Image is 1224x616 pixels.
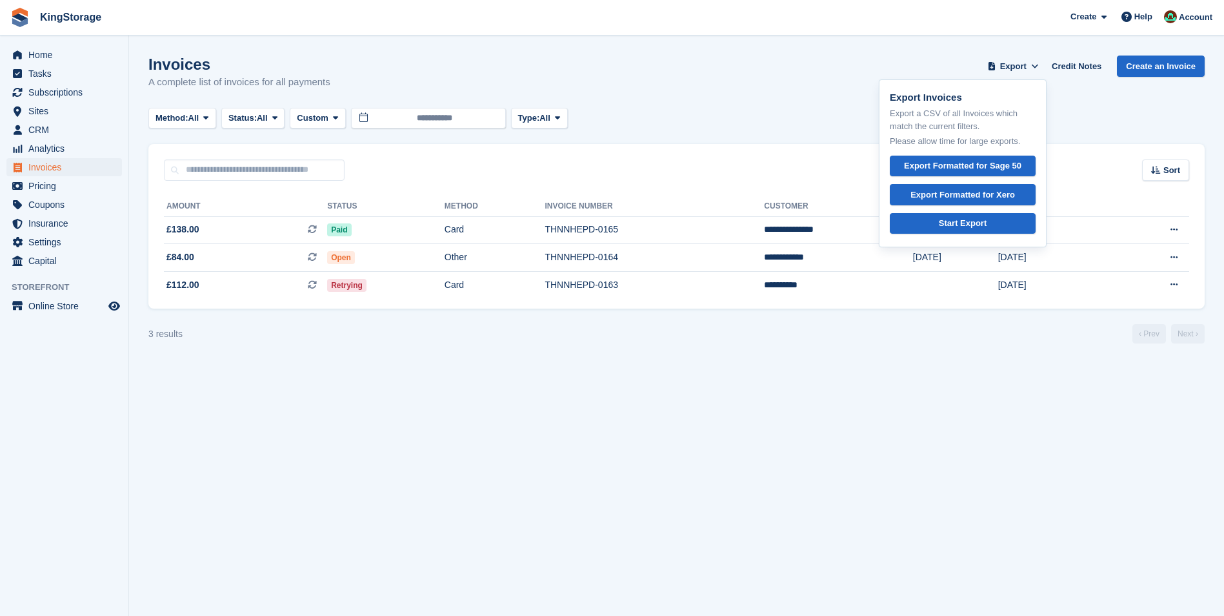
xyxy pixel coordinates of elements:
a: Next [1171,324,1205,344]
a: menu [6,158,122,176]
th: Amount [164,196,327,217]
span: All [188,112,199,125]
p: A complete list of invoices for all payments [148,75,330,90]
h1: Invoices [148,56,330,73]
th: Invoice Number [545,196,764,217]
td: Other [445,244,545,272]
span: £138.00 [166,223,199,236]
span: Create [1070,10,1096,23]
span: Analytics [28,139,106,158]
span: Tasks [28,65,106,83]
th: Customer [764,196,912,217]
a: menu [6,252,122,270]
a: menu [6,177,122,195]
span: Type: [518,112,540,125]
a: menu [6,196,122,214]
span: CRM [28,121,106,139]
a: menu [6,65,122,83]
p: Export Invoices [890,90,1036,105]
span: Account [1179,11,1212,24]
span: Subscriptions [28,83,106,101]
span: Capital [28,252,106,270]
td: Card [445,271,545,298]
a: Create an Invoice [1117,56,1205,77]
td: THNNHEPD-0164 [545,244,764,272]
button: Status: All [221,108,285,129]
span: £84.00 [166,251,194,264]
p: Export a CSV of all Invoices which match the current filters. [890,107,1036,132]
a: Export Formatted for Sage 50 [890,156,1036,177]
img: stora-icon-8386f47178a22dfd0bd8f6a31ec36ba5ce8667c1dd55bd0f319d3a0aa187defe.svg [10,8,30,27]
a: menu [6,214,122,232]
span: All [257,112,268,125]
a: Export Formatted for Xero [890,184,1036,205]
span: Paid [327,223,351,236]
a: menu [6,102,122,120]
span: All [539,112,550,125]
a: Start Export [890,213,1036,234]
button: Export [985,56,1041,77]
a: Credit Notes [1047,56,1107,77]
span: Coupons [28,196,106,214]
td: THNNHEPD-0165 [545,216,764,244]
span: Sites [28,102,106,120]
span: £112.00 [166,278,199,292]
td: [DATE] [998,271,1109,298]
th: Created [998,196,1109,217]
span: Settings [28,233,106,251]
a: menu [6,139,122,158]
span: Open [327,251,355,264]
td: [DATE] [998,216,1109,244]
img: John King [1164,10,1177,23]
span: Sort [1163,164,1180,177]
span: Pricing [28,177,106,195]
td: [DATE] [998,244,1109,272]
td: THNNHEPD-0163 [545,271,764,298]
span: Invoices [28,158,106,176]
span: Insurance [28,214,106,232]
div: Export Formatted for Sage 50 [904,159,1021,172]
span: Status: [228,112,257,125]
div: Export Formatted for Xero [910,189,1015,201]
button: Type: All [511,108,568,129]
a: menu [6,121,122,139]
a: Previous [1132,324,1166,344]
a: Preview store [106,298,122,314]
span: Method: [156,112,188,125]
td: Card [445,216,545,244]
a: menu [6,83,122,101]
nav: Page [1130,324,1207,344]
p: Please allow time for large exports. [890,135,1036,148]
th: Method [445,196,545,217]
a: menu [6,46,122,64]
span: Custom [297,112,328,125]
span: Online Store [28,297,106,315]
button: Method: All [148,108,216,129]
button: Custom [290,108,345,129]
a: KingStorage [35,6,106,28]
span: Storefront [12,281,128,294]
a: menu [6,297,122,315]
span: Export [1000,60,1027,73]
th: Status [327,196,445,217]
td: [DATE] [913,244,998,272]
span: Retrying [327,279,366,292]
span: Home [28,46,106,64]
a: menu [6,233,122,251]
div: Start Export [939,217,987,230]
span: Help [1134,10,1152,23]
div: 3 results [148,327,183,341]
